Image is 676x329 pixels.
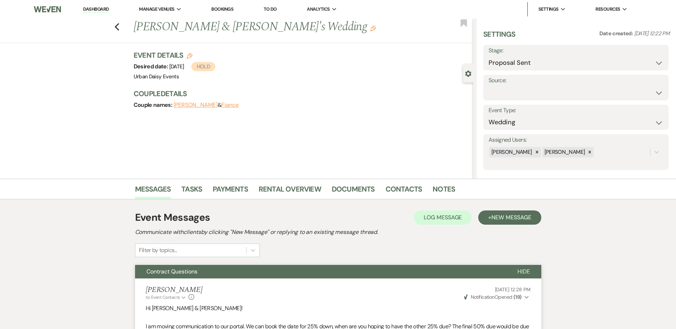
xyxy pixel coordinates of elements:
[134,19,403,36] h1: [PERSON_NAME] & [PERSON_NAME]'s Wedding
[139,6,174,13] span: Manage Venues
[517,268,530,275] span: Hide
[146,268,197,275] span: Contract Questions
[489,46,663,56] label: Stage:
[478,210,541,225] button: +New Message
[495,286,531,293] span: [DATE] 12:28 PM
[134,63,169,70] span: Desired date:
[464,294,522,300] span: Opened
[134,89,466,99] h3: Couple Details
[169,63,216,70] span: [DATE]
[134,101,174,109] span: Couple names:
[634,30,670,37] span: [DATE] 12:22 PM
[542,147,586,157] div: [PERSON_NAME]
[146,294,187,301] button: to: Event Contacts
[489,135,663,145] label: Assigned Users:
[146,304,531,313] p: Hi [PERSON_NAME] & [PERSON_NAME]!
[370,25,376,31] button: Edit
[332,183,375,199] a: Documents
[213,183,248,199] a: Payments
[491,214,531,221] span: New Message
[506,265,541,278] button: Hide
[307,6,330,13] span: Analytics
[595,6,620,13] span: Resources
[135,183,171,199] a: Messages
[211,6,233,12] a: Bookings
[181,183,202,199] a: Tasks
[386,183,422,199] a: Contacts
[463,293,530,301] button: NotificationOpened (19)
[259,183,321,199] a: Rental Overview
[471,294,495,300] span: Notification
[83,6,109,13] a: Dashboard
[135,210,210,225] h1: Event Messages
[134,50,216,60] h3: Event Details
[139,246,177,255] div: Filter by topics...
[146,286,202,294] h5: [PERSON_NAME]
[414,210,472,225] button: Log Message
[514,294,522,300] strong: ( 19 )
[221,102,239,108] button: Fiance
[174,102,218,108] button: [PERSON_NAME]
[465,70,471,77] button: Close lead details
[483,29,516,45] h3: Settings
[191,62,215,71] span: Hold
[433,183,455,199] a: Notes
[489,75,663,86] label: Source:
[135,228,541,236] h2: Communicate with clients by clicking "New Message" or replying to an existing message thread.
[599,30,634,37] span: Date created:
[134,73,179,80] span: Urban Daisy Events
[489,105,663,116] label: Event Type:
[264,6,277,12] a: To Do
[146,294,180,300] span: to: Event Contacts
[135,265,506,278] button: Contract Questions
[34,2,61,17] img: Weven Logo
[174,101,239,109] span: &
[489,147,533,157] div: [PERSON_NAME]
[424,214,462,221] span: Log Message
[538,6,559,13] span: Settings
